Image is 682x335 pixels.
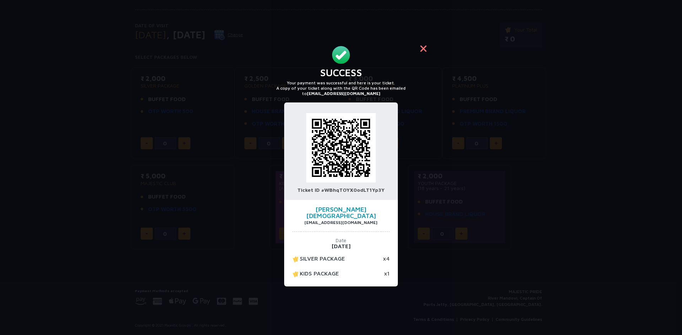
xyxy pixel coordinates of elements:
p: SILVER PACKAGE [292,255,345,263]
p: [EMAIL_ADDRESS][DOMAIN_NAME] [292,220,390,225]
p: Ticket ID #WBhqTOYX0odLT1Yp3Y [291,187,391,193]
img: qr [306,113,376,183]
h4: [PERSON_NAME][DEMOGRAPHIC_DATA] [292,206,390,219]
p: x4 [383,255,390,263]
h3: Success [260,67,422,79]
p: x1 [384,270,390,278]
p: Your payment was successful and here is your ticket. A copy of your ticket along with the QR Code... [260,80,422,96]
button: Close this dialog [415,40,432,57]
p: Date [292,237,390,243]
p: [DATE] [292,243,390,249]
b: [EMAIL_ADDRESS][DOMAIN_NAME] [307,91,380,96]
p: KIDS PACKAGE [292,270,339,278]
